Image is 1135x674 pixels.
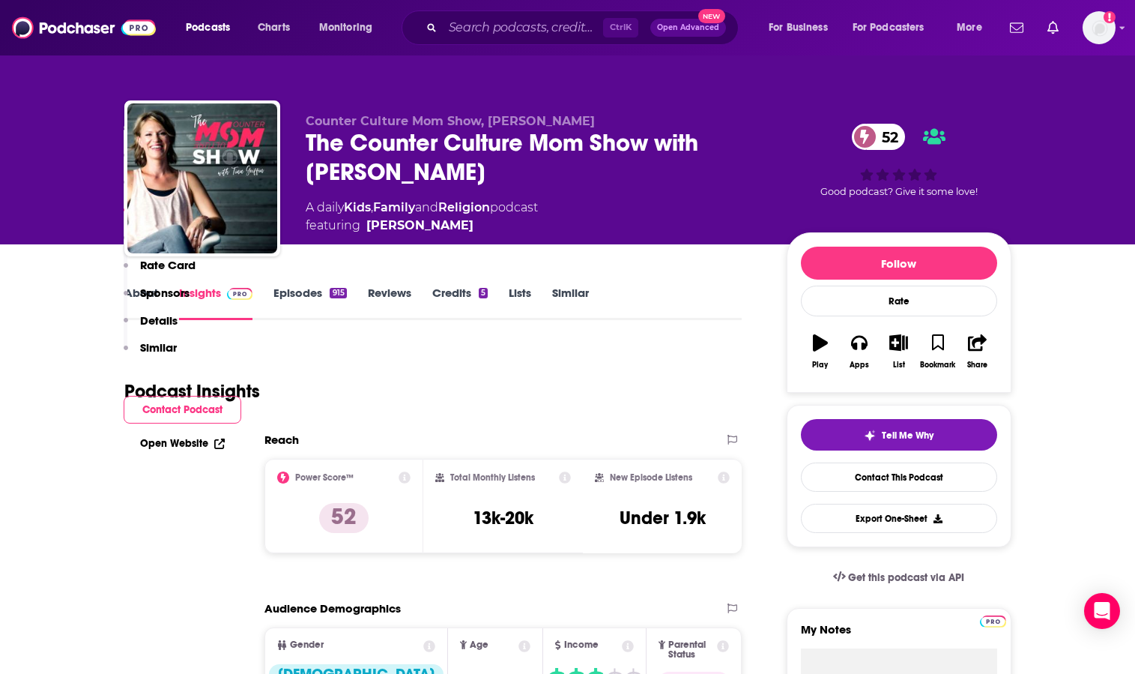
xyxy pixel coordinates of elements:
[186,17,230,38] span: Podcasts
[509,286,531,320] a: Lists
[124,313,178,341] button: Details
[812,361,828,370] div: Play
[980,613,1006,628] a: Pro website
[124,286,190,313] button: Sponsors
[330,288,346,298] div: 915
[801,622,997,649] label: My Notes
[124,340,177,368] button: Similar
[787,114,1011,208] div: 52Good podcast? Give it some love!
[758,16,847,40] button: open menu
[366,217,473,235] div: [PERSON_NAME]
[175,16,249,40] button: open menu
[957,325,996,379] button: Share
[124,396,241,424] button: Contact Podcast
[801,247,997,280] button: Follow
[864,430,876,442] img: tell me why sparkle
[140,313,178,328] p: Details
[882,430,933,442] span: Tell Me Why
[564,640,599,650] span: Income
[140,286,190,300] p: Sponsors
[603,18,638,37] span: Ctrl K
[698,9,725,23] span: New
[801,419,997,451] button: tell me why sparkleTell Me Why
[848,571,964,584] span: Get this podcast via API
[769,17,828,38] span: For Business
[852,124,906,150] a: 52
[1084,593,1120,629] div: Open Intercom Messenger
[801,504,997,533] button: Export One-Sheet
[1104,11,1116,23] svg: Add a profile image
[850,361,869,370] div: Apps
[248,16,299,40] a: Charts
[657,24,719,31] span: Open Advanced
[319,17,372,38] span: Monitoring
[980,616,1006,628] img: Podchaser Pro
[867,124,906,150] span: 52
[127,103,277,253] img: The Counter Culture Mom Show with Tina Griffin
[415,200,438,214] span: and
[12,13,156,42] img: Podchaser - Follow, Share and Rate Podcasts
[801,325,840,379] button: Play
[967,361,987,370] div: Share
[306,199,538,235] div: A daily podcast
[264,601,401,616] h2: Audience Demographics
[668,640,715,660] span: Parental Status
[946,16,1001,40] button: open menu
[264,433,299,447] h2: Reach
[140,437,225,450] a: Open Website
[879,325,918,379] button: List
[552,286,589,320] a: Similar
[140,340,177,355] p: Similar
[306,217,538,235] span: featuring
[853,17,924,38] span: For Podcasters
[273,286,346,320] a: Episodes915
[1083,11,1116,44] img: User Profile
[801,463,997,492] a: Contact This Podcast
[1004,15,1029,40] a: Show notifications dropdown
[918,325,957,379] button: Bookmark
[371,200,373,214] span: ,
[416,10,753,45] div: Search podcasts, credits, & more...
[610,472,692,483] h2: New Episode Listens
[479,288,488,298] div: 5
[620,507,706,529] h3: Under 1.9k
[820,186,978,197] span: Good podcast? Give it some love!
[443,16,603,40] input: Search podcasts, credits, & more...
[368,286,411,320] a: Reviews
[843,16,946,40] button: open menu
[432,286,488,320] a: Credits5
[470,640,488,650] span: Age
[373,200,415,214] a: Family
[344,200,371,214] a: Kids
[957,17,982,38] span: More
[319,503,369,533] p: 52
[920,361,955,370] div: Bookmark
[473,507,533,529] h3: 13k-20k
[258,17,290,38] span: Charts
[306,114,595,128] span: Counter Culture Mom Show, [PERSON_NAME]
[1041,15,1065,40] a: Show notifications dropdown
[450,472,535,483] h2: Total Monthly Listens
[1083,11,1116,44] button: Show profile menu
[290,640,324,650] span: Gender
[821,559,977,596] a: Get this podcast via API
[840,325,879,379] button: Apps
[650,19,726,37] button: Open AdvancedNew
[1083,11,1116,44] span: Logged in as BenLaurro
[438,200,490,214] a: Religion
[295,472,354,483] h2: Power Score™
[309,16,392,40] button: open menu
[893,361,905,370] div: List
[801,286,997,316] div: Rate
